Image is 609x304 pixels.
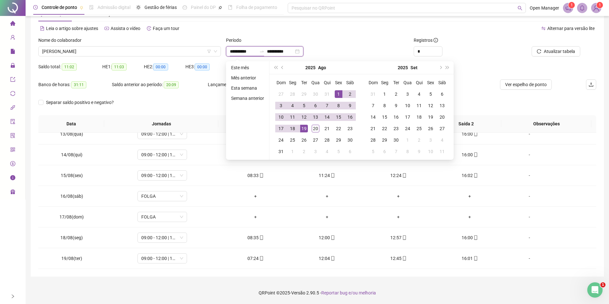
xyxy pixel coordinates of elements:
[207,49,211,53] span: filter
[390,88,402,100] td: 2025-09-02
[346,90,354,98] div: 2
[62,63,77,70] span: 11:02
[410,61,418,74] button: month panel
[369,102,377,109] div: 7
[344,146,356,157] td: 2025-09-06
[60,131,83,137] span: 13/08(qua)
[344,88,356,100] td: 2025-08-02
[10,46,15,59] span: file
[379,111,390,123] td: 2025-09-15
[42,47,217,56] span: KELVIN DE SOUZA VIANA
[344,100,356,111] td: 2025-08-09
[225,130,286,137] div: 08:34
[392,148,400,155] div: 7
[379,146,390,157] td: 2025-10-06
[191,5,216,10] span: Painel do DP
[367,146,379,157] td: 2025-10-05
[112,63,127,70] span: 11:03
[228,5,232,10] span: book
[505,81,547,88] span: Ver espelho de ponto
[323,113,331,121] div: 14
[312,113,319,121] div: 13
[38,115,104,133] th: Data
[144,63,185,70] div: HE 2:
[436,134,448,146] td: 2025-10-04
[547,26,595,31] span: Alternar para versão lite
[321,290,376,295] span: Reportar bug e/ou melhoria
[344,123,356,134] td: 2025-08-23
[185,63,227,70] div: HE 3:
[600,282,605,287] span: 1
[568,2,575,8] sup: 1
[300,148,308,155] div: 2
[413,123,425,134] td: 2025-09-25
[275,146,287,157] td: 2025-08-31
[390,111,402,123] td: 2025-09-16
[415,102,423,109] div: 11
[38,37,86,44] label: Nome do colaborador
[392,102,400,109] div: 9
[571,3,573,7] span: 1
[40,26,44,31] span: file-text
[38,63,102,70] div: Saldo total:
[272,61,279,74] button: super-prev-year
[300,90,308,98] div: 29
[236,5,277,10] span: Folha de pagamento
[597,2,603,8] sup: Atualize o seu contato no menu Meus Dados
[141,254,183,263] span: 09:00 - 12:00 | 13:00 - 16:00
[413,111,425,123] td: 2025-09-18
[344,134,356,146] td: 2025-08-30
[323,148,331,155] div: 4
[10,60,15,73] span: lock
[427,136,434,144] div: 3
[287,111,298,123] td: 2025-08-11
[390,134,402,146] td: 2025-09-30
[321,77,333,88] th: Qui
[318,61,326,74] button: month panel
[310,146,321,157] td: 2025-09-03
[589,82,594,87] span: upload
[333,146,344,157] td: 2025-09-05
[427,148,434,155] div: 10
[321,88,333,100] td: 2025-07-31
[379,123,390,134] td: 2025-09-22
[279,61,286,74] button: prev-year
[390,123,402,134] td: 2025-09-23
[415,125,423,132] div: 25
[431,115,501,133] th: Saída 2
[310,77,321,88] th: Qua
[61,152,82,157] span: 14/08(qui)
[402,88,413,100] td: 2025-09-03
[439,172,500,179] div: 16:02
[541,26,546,31] span: swap
[439,130,500,137] div: 16:00
[346,113,354,121] div: 16
[275,134,287,146] td: 2025-08-24
[398,61,408,74] button: year panel
[229,84,267,92] li: Esta semana
[404,148,411,155] div: 8
[33,5,38,10] span: clock-circle
[544,48,575,55] span: Atualizar tabela
[436,77,448,88] th: Sáb
[136,5,141,10] span: sun
[289,148,296,155] div: 1
[312,90,319,98] div: 30
[379,88,390,100] td: 2025-09-01
[427,113,434,121] div: 19
[214,49,217,53] span: down
[413,146,425,157] td: 2025-10-09
[344,111,356,123] td: 2025-08-16
[404,113,411,121] div: 17
[277,90,285,98] div: 27
[335,136,342,144] div: 29
[289,136,296,144] div: 25
[367,111,379,123] td: 2025-09-14
[415,148,423,155] div: 9
[275,111,287,123] td: 2025-08-10
[473,132,478,136] span: mobile
[381,148,388,155] div: 6
[144,5,177,10] span: Gestão de férias
[369,125,377,132] div: 21
[71,81,86,88] span: 31:11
